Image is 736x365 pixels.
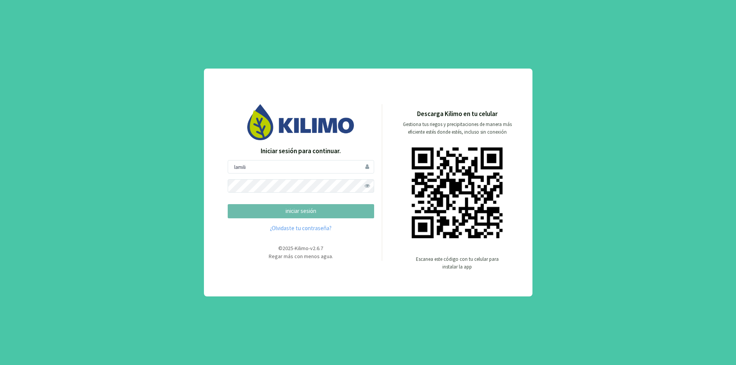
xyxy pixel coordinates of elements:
[412,147,503,238] img: qr code
[228,204,374,218] button: iniciar sesión
[417,109,498,119] p: Descarga Kilimo en tu celular
[278,245,283,252] span: ©
[228,224,374,233] a: ¿Olvidaste tu contraseña?
[310,245,323,252] span: v2.6.7
[247,104,355,140] img: Image
[234,207,368,216] p: iniciar sesión
[283,245,293,252] span: 2025
[269,253,333,260] span: Regar más con menos agua.
[293,245,295,252] span: -
[228,146,374,156] p: Iniciar sesión para continuar.
[398,121,516,136] p: Gestiona tus riegos y precipitaciones de manera más eficiente estés donde estés, incluso sin cone...
[309,245,310,252] span: -
[415,255,499,271] p: Escanea este código con tu celular para instalar la app
[228,160,374,173] input: Usuario
[295,245,309,252] span: Kilimo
